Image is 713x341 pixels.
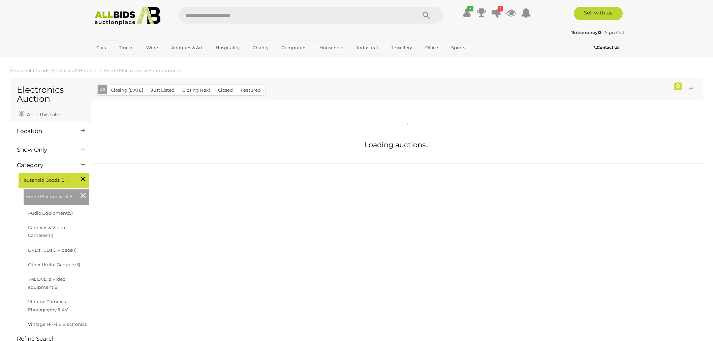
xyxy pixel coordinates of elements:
[10,68,97,73] a: Household Goods, Electricals & Hobbies
[98,85,107,95] button: All
[352,42,382,53] a: Industrial
[92,53,149,64] a: [GEOGRAPHIC_DATA]
[571,30,601,35] strong: 1lotsmoney
[574,7,623,20] a: Sell with us
[28,247,76,253] a: DVDs , CDs & Videos(1)
[28,262,80,267] a: Other Useful Gadgets(5)
[602,30,604,35] span: |
[17,85,84,104] h1: Electronics Auction
[447,42,469,53] a: Sports
[115,42,137,53] a: Trucks
[142,42,162,53] a: Wine
[28,299,68,312] a: Vintage Cameras, Photography & AV
[25,191,76,200] span: Home Electronics & Entertainment
[72,247,76,253] span: (1)
[277,42,311,53] a: Computers
[421,42,442,53] a: Office
[571,30,602,35] a: 1lotsmoney
[674,83,682,90] div: 0
[167,42,207,53] a: Antiques & Art
[178,85,214,95] button: Closing Next
[605,30,624,35] a: Sign Out
[28,321,87,327] a: Vintage Hi-Fi & Electronics
[491,7,501,19] a: 1
[365,141,430,149] span: Loading auctions...
[47,232,53,238] span: (11)
[25,112,59,118] span: Alert this sale
[92,42,110,53] a: Cars
[17,109,61,119] a: Alert this sale
[17,128,71,134] h4: Location
[104,68,181,73] a: Home Electronics & Entertainment
[248,42,273,53] a: Charity
[315,42,348,53] a: Household
[387,42,416,53] a: Jewellery
[53,284,59,290] span: (8)
[28,276,65,289] a: TVs, DVD & Video equipment(8)
[17,162,71,168] h4: Category
[17,147,71,153] h4: Show Only
[237,85,265,95] button: Featured
[20,175,71,184] span: Household Goods, Electricals & Hobbies
[68,210,73,216] span: (5)
[75,262,80,267] span: (5)
[28,225,65,238] a: Cameras & Video Cameras(11)
[409,7,443,24] button: Search
[91,7,164,25] img: Allbids.com.au
[462,7,472,19] a: ✔
[594,45,619,50] b: Contact Us
[28,210,73,216] a: Audio Equipment(5)
[594,44,621,51] a: Contact Us
[498,6,503,11] i: 1
[147,85,179,95] button: Just Listed
[467,6,473,11] i: ✔
[214,85,237,95] button: Closed
[211,42,244,53] a: Hospitality
[107,85,147,95] button: Closing [DATE]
